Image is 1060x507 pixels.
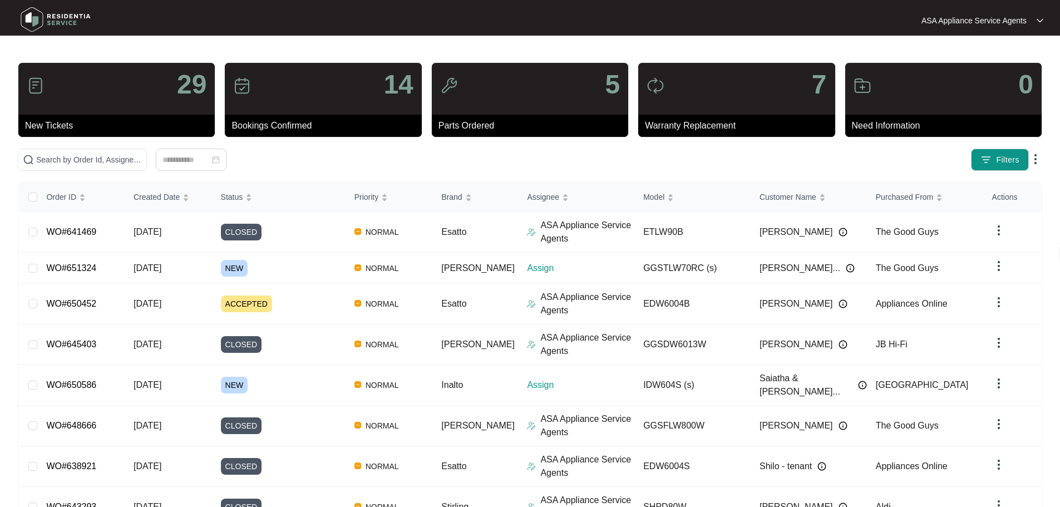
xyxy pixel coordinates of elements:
[921,15,1027,26] p: ASA Appliance Service Agents
[361,378,403,392] span: NORMAL
[605,71,620,98] p: 5
[839,299,847,308] img: Info icon
[354,264,361,271] img: Vercel Logo
[438,119,628,132] p: Parts Ordered
[134,339,161,349] span: [DATE]
[876,263,939,273] span: The Good Guys
[23,154,34,165] img: search-icon
[992,336,1005,350] img: dropdown arrow
[858,381,867,390] img: Info icon
[634,284,751,324] td: EDW6004B
[354,191,379,203] span: Priority
[760,262,840,275] span: [PERSON_NAME]...
[361,460,403,473] span: NORMAL
[354,462,361,469] img: Vercel Logo
[221,377,248,393] span: NEW
[634,183,751,212] th: Model
[17,3,95,36] img: residentia service logo
[760,191,816,203] span: Customer Name
[134,421,161,430] span: [DATE]
[634,212,751,253] td: ETLW90B
[361,262,403,275] span: NORMAL
[812,71,827,98] p: 7
[634,253,751,284] td: GGSTLW70RC (s)
[354,228,361,235] img: Vercel Logo
[876,380,969,390] span: [GEOGRAPHIC_DATA]
[996,154,1019,166] span: Filters
[527,421,536,430] img: Assigner Icon
[527,299,536,308] img: Assigner Icon
[212,183,346,212] th: Status
[361,338,403,351] span: NORMAL
[760,338,833,351] span: [PERSON_NAME]
[27,77,45,95] img: icon
[876,227,939,237] span: The Good Guys
[134,461,161,471] span: [DATE]
[540,331,634,358] p: ASA Appliance Service Agents
[221,191,243,203] span: Status
[839,340,847,349] img: Info icon
[751,183,867,212] th: Customer Name
[527,262,634,275] p: Assign
[643,191,664,203] span: Model
[1029,152,1042,166] img: dropdown arrow
[36,154,142,166] input: Search by Order Id, Assignee Name, Customer Name, Brand and Model
[441,227,466,237] span: Esatto
[634,406,751,446] td: GGSFLW800W
[177,71,206,98] p: 29
[361,419,403,432] span: NORMAL
[876,461,948,471] span: Appliances Online
[134,263,161,273] span: [DATE]
[221,336,262,353] span: CLOSED
[37,183,125,212] th: Order ID
[46,299,96,308] a: WO#650452
[992,417,1005,431] img: dropdown arrow
[760,419,833,432] span: [PERSON_NAME]
[980,154,992,165] img: filter icon
[46,421,96,430] a: WO#648666
[46,380,96,390] a: WO#650586
[647,77,664,95] img: icon
[527,378,634,392] p: Assign
[876,421,939,430] span: The Good Guys
[983,183,1041,212] th: Actions
[354,381,361,388] img: Vercel Logo
[25,119,215,132] p: New Tickets
[441,461,466,471] span: Esatto
[839,421,847,430] img: Info icon
[354,300,361,307] img: Vercel Logo
[432,183,518,212] th: Brand
[441,263,515,273] span: [PERSON_NAME]
[540,219,634,245] p: ASA Appliance Service Agents
[46,191,76,203] span: Order ID
[383,71,413,98] p: 14
[354,341,361,347] img: Vercel Logo
[971,149,1029,171] button: filter iconFilters
[527,191,559,203] span: Assignee
[760,225,833,239] span: [PERSON_NAME]
[540,412,634,439] p: ASA Appliance Service Agents
[441,191,462,203] span: Brand
[760,297,833,311] span: [PERSON_NAME]
[518,183,634,212] th: Assignee
[125,183,212,212] th: Created Date
[346,183,433,212] th: Priority
[440,77,458,95] img: icon
[634,365,751,406] td: IDW604S (s)
[817,462,826,471] img: Info icon
[992,296,1005,309] img: dropdown arrow
[634,446,751,487] td: EDW6004S
[231,119,421,132] p: Bookings Confirmed
[992,224,1005,237] img: dropdown arrow
[441,380,463,390] span: Inalto
[852,119,1042,132] p: Need Information
[540,291,634,317] p: ASA Appliance Service Agents
[876,339,908,349] span: JB Hi-Fi
[441,421,515,430] span: [PERSON_NAME]
[46,263,96,273] a: WO#651324
[846,264,855,273] img: Info icon
[441,299,466,308] span: Esatto
[221,224,262,240] span: CLOSED
[354,422,361,429] img: Vercel Logo
[876,299,948,308] span: Appliances Online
